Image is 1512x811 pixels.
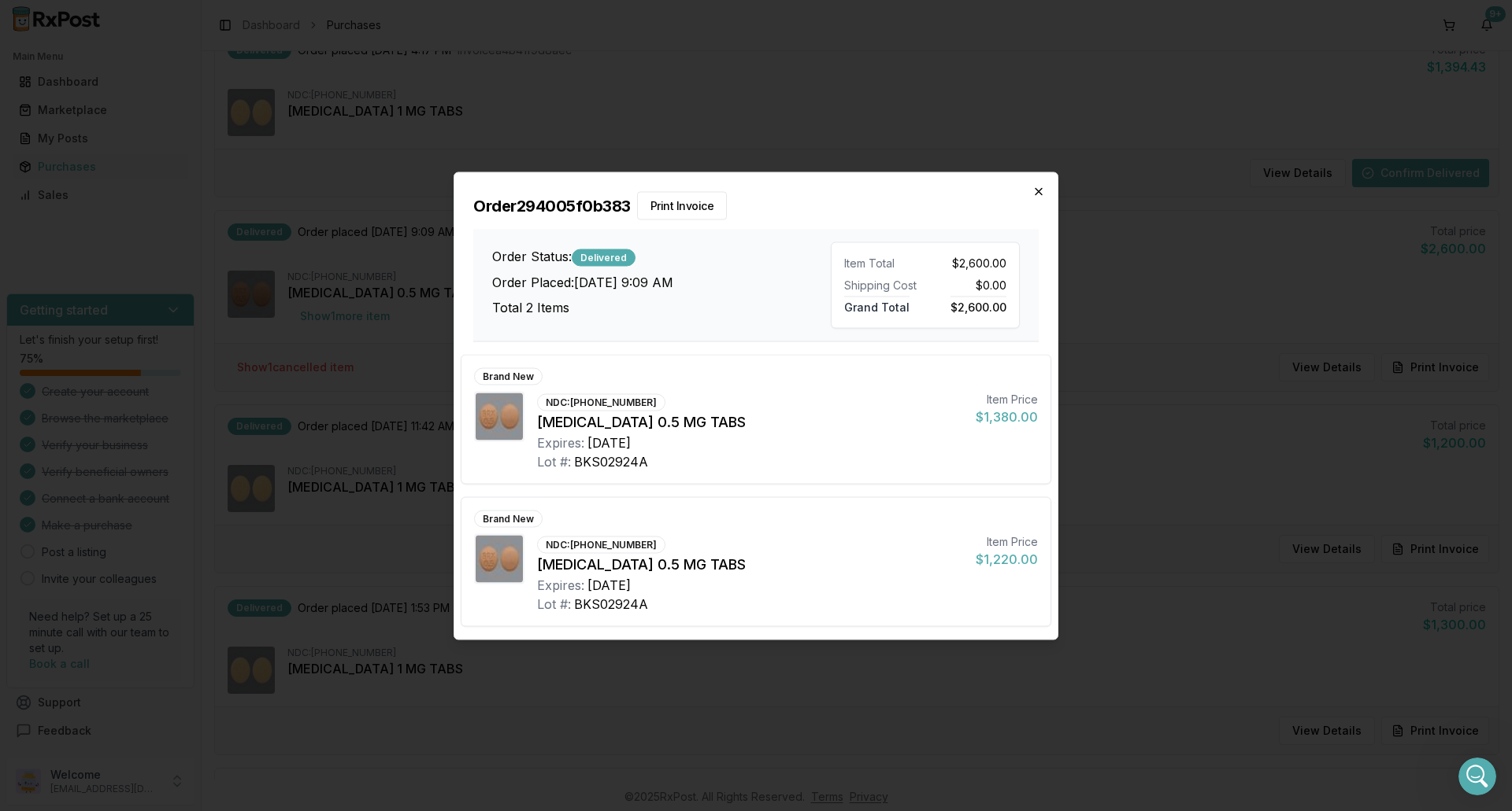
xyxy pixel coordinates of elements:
[25,238,246,284] div: [MEDICAL_DATA] is in the order with the mounjaros. Ill try to find another 7.5mg sorry lol
[13,150,302,228] div: JEFFREY says…
[13,352,163,387] div: Oh ok sorry about that
[50,515,62,528] button: Gif picker
[276,6,305,35] div: Close
[951,296,1006,313] span: $2,600.00
[25,362,150,378] div: Oh ok sorry about that
[13,6,258,87] div: They might not have another but let me ask. I know you needed 3 at first but i got the message fo...
[537,553,963,575] div: [MEDICAL_DATA] 0.5 MG TABS
[844,255,919,271] div: Item Total
[537,536,665,553] div: NDC: [PHONE_NUMBER]
[217,409,290,425] div: NO PROBLEM
[45,9,70,34] img: Profile image for Manuel
[537,575,584,594] div: Expires:
[1458,758,1496,795] iframe: Intercom live chat
[246,6,276,36] button: Home
[844,296,910,313] span: Grand Total
[76,8,179,20] h1: [PERSON_NAME]
[537,393,665,411] div: NDC: [PHONE_NUMBER]
[270,509,295,534] button: Send a message…
[13,306,302,353] div: JEFFREY says…
[537,594,571,613] div: Lot #:
[976,533,1038,549] div: Item Price
[13,228,302,306] div: Manuel says…
[492,247,831,267] h3: Order Status:
[13,6,302,99] div: Manuel says…
[574,452,648,470] div: BKS02924A
[932,277,1006,293] div: $0.00
[69,160,290,206] div: and yes, [PERSON_NAME] doesnt always knoe what were are looking for as we are running scripts lol
[476,535,523,582] img: Rexulti 0.5 MG TABS
[492,298,831,317] h3: Total 2 Items
[13,482,302,509] textarea: Message…
[13,400,302,447] div: JEFFREY says…
[952,255,1006,271] span: $2,600.00
[572,249,636,267] div: Delivered
[69,455,290,502] div: If by cahnce you can find [MEDICAL_DATA] 5mg we would take like 13 or 115
[25,16,246,77] div: They might not have another but let me ask. I know you needed 3 at first but i got the message fo...
[13,352,302,400] div: Manuel says…
[537,433,584,452] div: Expires:
[574,594,648,613] div: BKS02924A
[637,191,728,219] button: Print Invoice
[976,391,1038,407] div: Item Price
[69,109,290,139] div: do you mind keeping a look out for the [MEDICAL_DATA] 3mg/0.5ml pen?
[76,20,153,35] p: Active 12h ago
[75,515,87,528] button: Upload attachment
[844,277,919,293] div: Shipping Cost
[13,99,302,150] div: JEFFREY says…
[587,433,631,452] div: [DATE]
[476,393,523,440] img: Rexulti 0.5 MG TABS
[537,411,963,433] div: [MEDICAL_DATA] 0.5 MG TABS
[57,99,302,149] div: do you mind keeping a look out for the [MEDICAL_DATA] 3mg/0.5ml pen?
[473,191,1039,219] h2: Order 294005f0b383
[492,273,831,292] h3: Order Placed: [DATE] 9:09 AM
[204,400,302,434] div: NO PROBLEM
[587,575,631,594] div: [DATE]
[57,446,302,511] div: If by cahnce you can find [MEDICAL_DATA] 5mg we would take like 13 or 115
[474,367,543,385] div: Brand New
[10,6,40,36] button: go back
[13,228,258,293] div: [MEDICAL_DATA] is in the order with the mounjaros. Ill try to find another 7.5mg sorry lol
[134,306,302,341] div: OK. bUT i NEED ANOTHER
[976,549,1038,568] div: $1,220.00
[13,446,302,513] div: JEFFREY says…
[24,515,37,528] button: Emoji picker
[976,407,1038,426] div: $1,380.00
[146,315,290,331] div: OK. bUT i NEED ANOTHER
[537,452,571,470] div: Lot #:
[57,150,302,216] div: and yes, [PERSON_NAME] doesnt always knoe what were are looking for as we are running scripts lol
[474,510,543,527] div: Brand New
